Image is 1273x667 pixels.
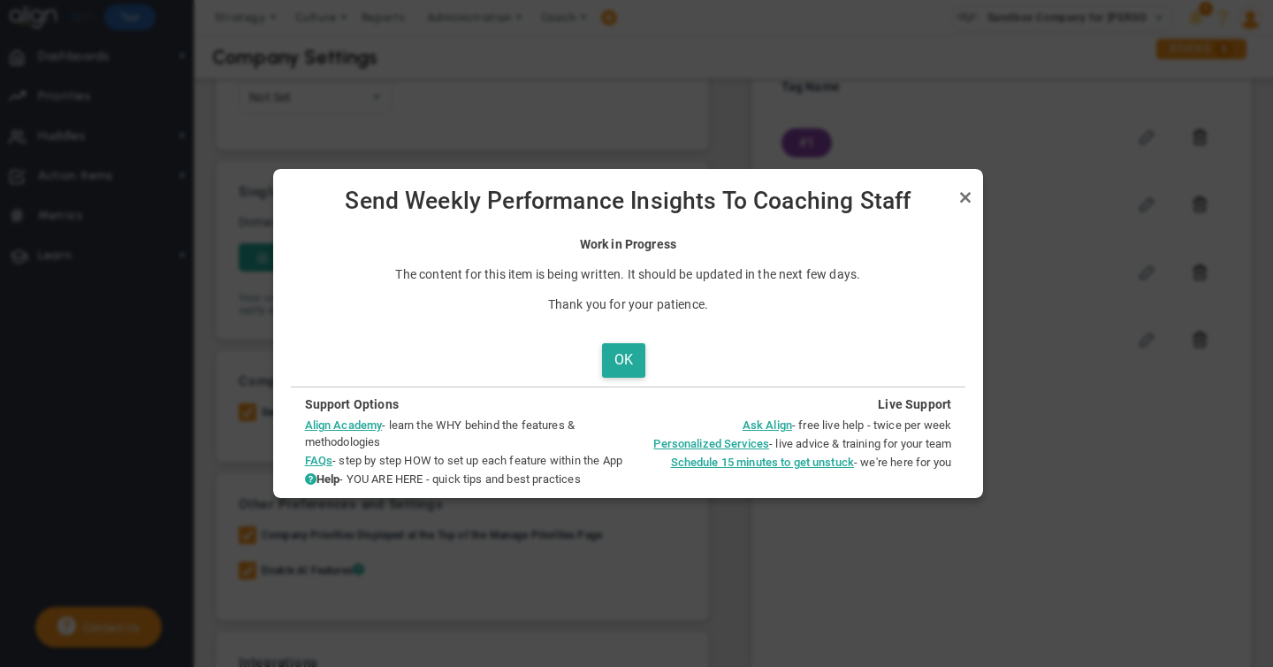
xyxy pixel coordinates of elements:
[743,418,792,432] a: Ask Align
[305,396,643,412] h4: Support Options
[305,472,581,486] span: - YOU ARE HERE - quick tips and best practices
[305,418,383,432] a: Align Academy
[671,456,854,469] a: Schedule 15 minutes to get unstuck
[316,472,340,486] strong: Help
[580,237,677,251] strong: Work in Progress
[955,187,976,208] a: Close
[305,454,333,467] a: FAQs
[648,417,952,433] li: - free live help - twice per week
[305,452,643,469] li: - step by step HOW to set up each feature within the App
[648,435,952,452] li: - live advice & training for your team
[309,265,949,283] p: The content for this item is being written. It should be updated in the next few days.
[602,343,645,378] button: OK
[305,417,643,450] li: - learn the WHY behind the features & methodologies
[287,187,970,216] span: Send Weekly Performance Insights To Coaching Staff
[648,396,952,412] h4: Live Support
[648,454,952,471] li: - we're here for you
[309,295,949,313] p: Thank you for your patience.
[653,437,769,450] a: Personalized Services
